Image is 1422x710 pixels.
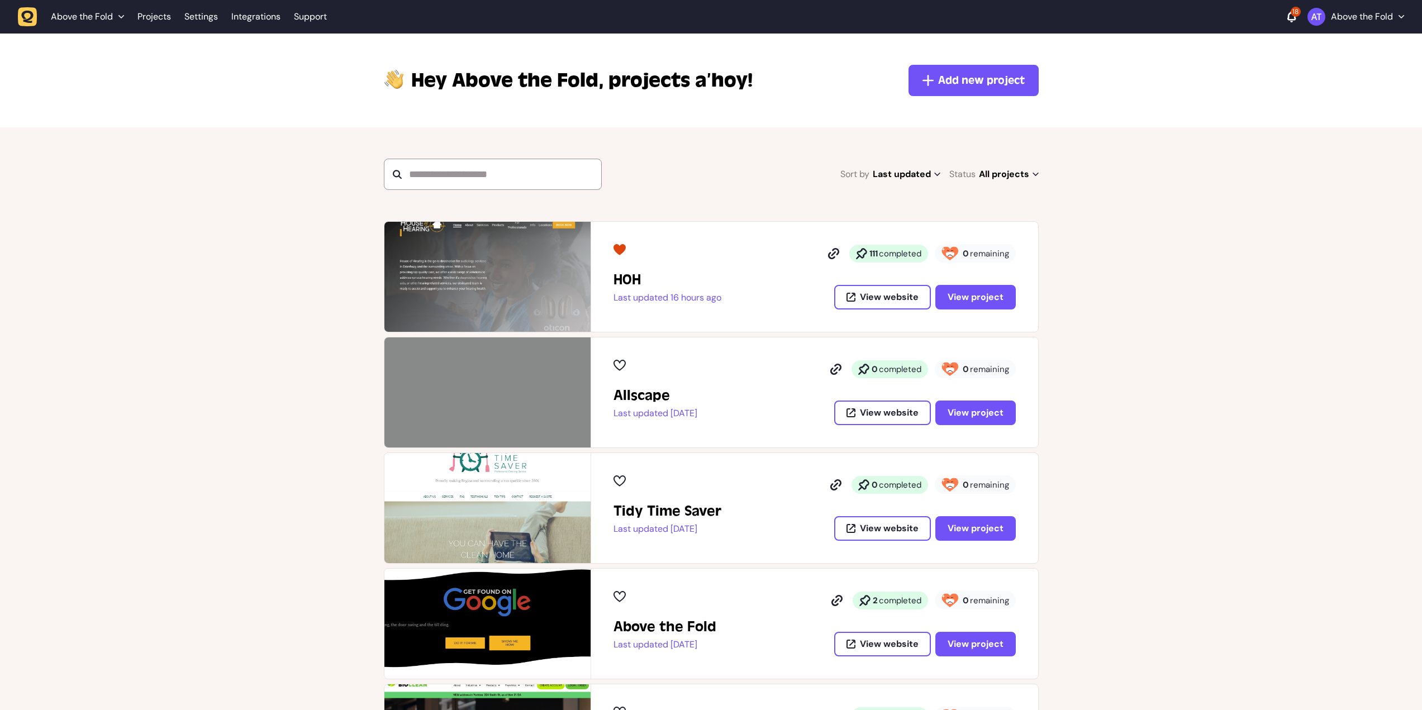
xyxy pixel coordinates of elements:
p: Last updated [DATE] [613,523,721,535]
strong: 0 [872,364,878,375]
h2: HOH [613,271,721,289]
span: completed [879,364,921,375]
p: Last updated 16 hours ago [613,292,721,303]
button: View project [935,632,1016,656]
p: Above the Fold [1331,11,1393,22]
span: remaining [970,479,1009,490]
img: Above the Fold [384,569,591,679]
span: remaining [970,364,1009,375]
span: completed [879,479,921,490]
strong: 111 [869,248,878,259]
span: Last updated [873,166,940,182]
span: View project [948,291,1004,303]
span: Sort by [840,166,869,182]
span: View website [860,293,919,302]
strong: 2 [873,595,878,606]
button: View website [834,401,931,425]
span: View project [948,407,1004,418]
button: View project [935,516,1016,541]
button: View website [834,285,931,309]
strong: 0 [963,479,969,490]
span: Status [949,166,976,182]
span: View website [860,524,919,533]
img: Tidy Time Saver [384,453,591,563]
img: hi-hand [384,67,405,90]
img: HOH [384,222,591,332]
strong: 0 [963,595,969,606]
span: All projects [979,166,1039,182]
button: Add new project [909,65,1039,96]
h2: Allscape [613,387,697,404]
strong: 0 [963,248,969,259]
span: completed [879,595,921,606]
span: remaining [970,595,1009,606]
span: View project [948,638,1004,650]
a: Projects [137,7,171,27]
a: Integrations [231,7,280,27]
h2: Tidy Time Saver [613,502,721,520]
a: Support [294,11,327,22]
div: 18 [1291,7,1301,17]
a: Settings [184,7,218,27]
span: View website [860,640,919,649]
span: Above the Fold [411,67,604,94]
p: projects a’hoy! [411,67,753,94]
img: Above the Fold [1307,8,1325,26]
button: Above the Fold [1307,8,1404,26]
h2: Above the Fold [613,618,716,636]
span: Above the Fold [51,11,113,22]
button: Above the Fold [18,7,131,27]
p: Last updated [DATE] [613,408,697,419]
strong: 0 [963,364,969,375]
button: View website [834,516,931,541]
p: Last updated [DATE] [613,639,716,650]
img: Allscape [384,337,591,447]
span: remaining [970,248,1009,259]
button: View project [935,401,1016,425]
span: View website [860,408,919,417]
span: completed [879,248,921,259]
strong: 0 [872,479,878,490]
span: View project [948,522,1004,534]
span: Add new project [938,73,1025,88]
button: View website [834,632,931,656]
button: View project [935,285,1016,309]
